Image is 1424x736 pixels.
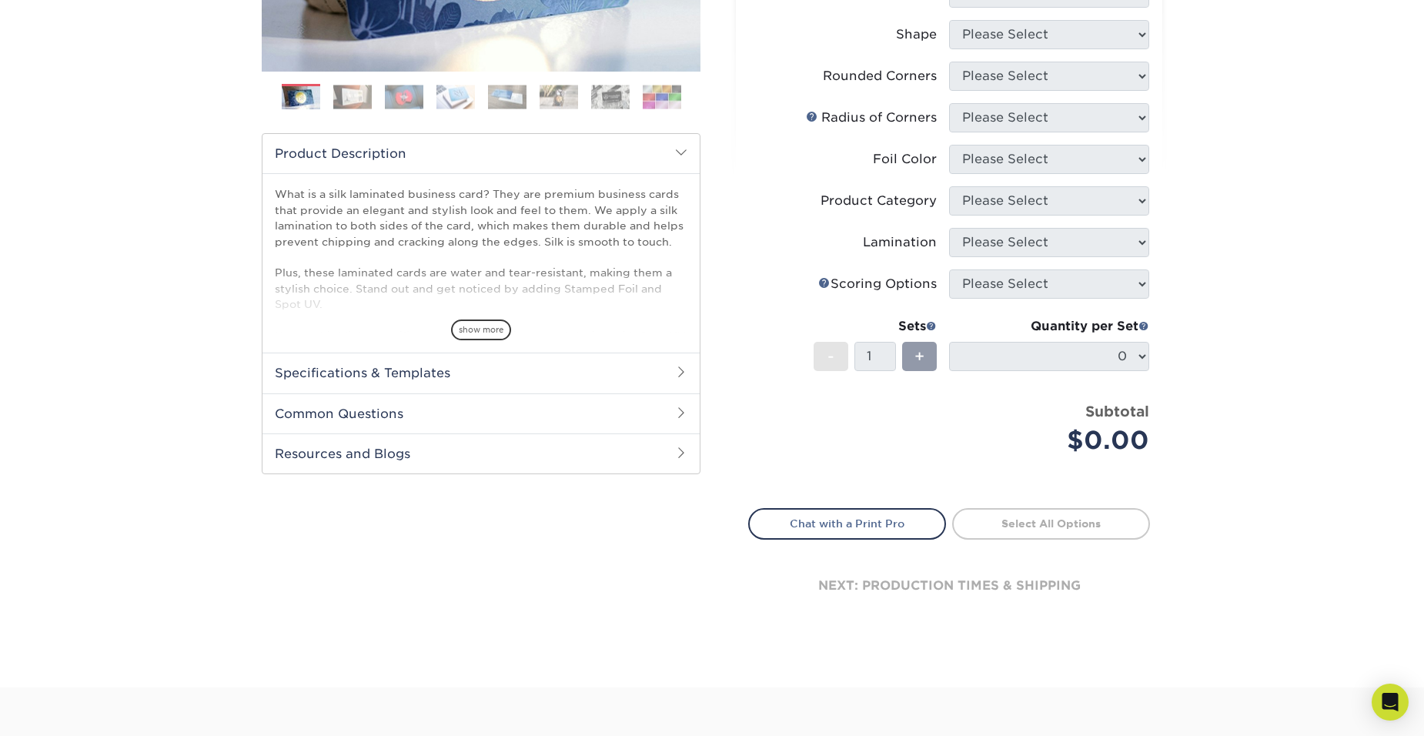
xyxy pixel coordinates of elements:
[333,85,372,109] img: Business Cards 02
[385,85,423,109] img: Business Cards 03
[1085,403,1149,420] strong: Subtotal
[540,85,578,109] img: Business Cards 06
[262,134,700,173] h2: Product Description
[823,67,937,85] div: Rounded Corners
[262,353,700,393] h2: Specifications & Templates
[873,150,937,169] div: Foil Color
[827,345,834,368] span: -
[1372,684,1409,721] div: Open Intercom Messenger
[748,540,1150,632] div: next: production times & shipping
[282,79,320,117] img: Business Cards 01
[643,85,681,109] img: Business Cards 08
[451,319,511,340] span: show more
[821,192,937,210] div: Product Category
[961,422,1149,459] div: $0.00
[436,85,475,109] img: Business Cards 04
[914,345,924,368] span: +
[949,317,1149,336] div: Quantity per Set
[262,393,700,433] h2: Common Questions
[748,508,946,539] a: Chat with a Print Pro
[818,275,937,293] div: Scoring Options
[488,85,526,109] img: Business Cards 05
[863,233,937,252] div: Lamination
[262,433,700,473] h2: Resources and Blogs
[952,508,1150,539] a: Select All Options
[806,109,937,127] div: Radius of Corners
[896,25,937,44] div: Shape
[591,85,630,109] img: Business Cards 07
[814,317,937,336] div: Sets
[275,186,687,437] p: What is a silk laminated business card? They are premium business cards that provide an elegant a...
